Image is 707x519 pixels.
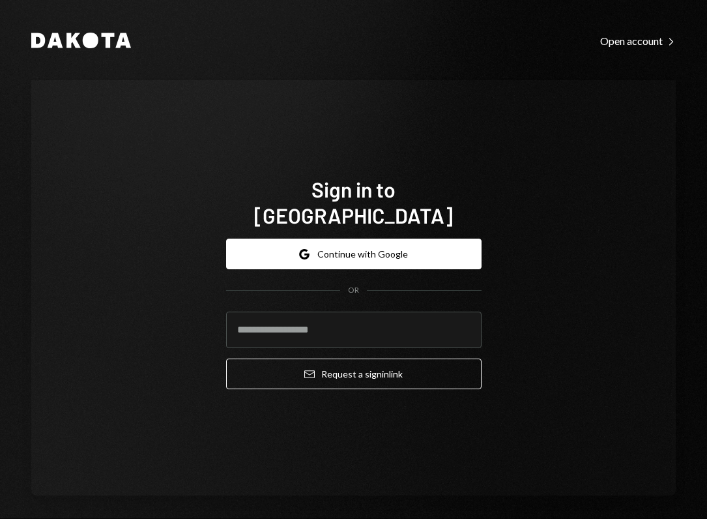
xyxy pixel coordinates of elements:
button: Request a signinlink [226,359,482,389]
a: Open account [600,33,676,48]
h1: Sign in to [GEOGRAPHIC_DATA] [226,176,482,228]
button: Continue with Google [226,239,482,269]
div: Open account [600,35,676,48]
div: OR [348,285,359,296]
